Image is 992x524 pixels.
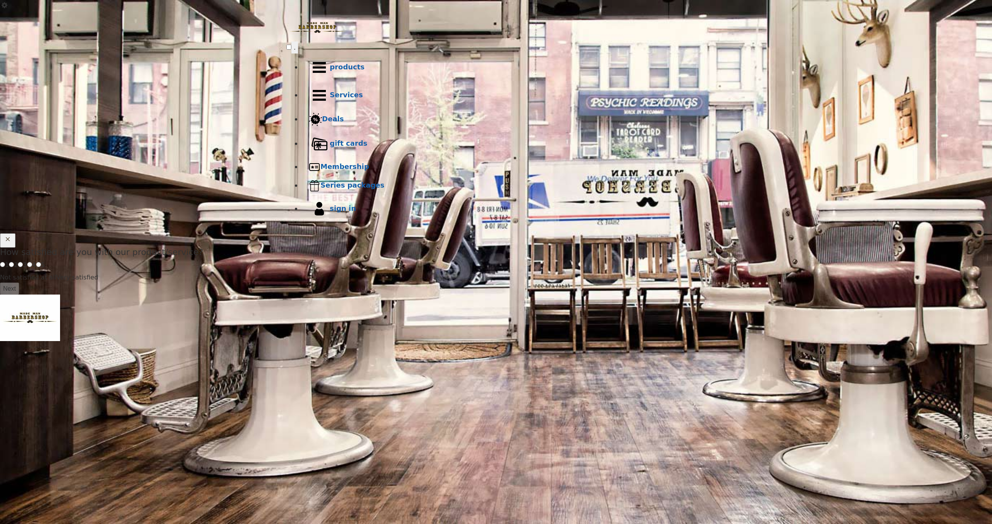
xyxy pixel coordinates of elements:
b: gift cards [330,139,367,147]
a: DealsDeals [302,109,706,130]
button: menu toggle [291,41,298,53]
b: Series packages [320,181,384,189]
img: Membership [309,161,320,173]
span: . [294,43,296,51]
a: MembershipMembership [302,158,706,176]
span: 5 [41,261,45,269]
input: 4 [27,262,32,267]
img: Gift cards [309,133,330,154]
img: sign in [309,198,330,219]
img: Series packages [309,180,320,191]
b: Deals [322,115,344,123]
a: sign insign in [302,195,706,223]
a: Gift cardsgift cards [302,130,706,158]
span: 3 [23,261,27,269]
input: 5 [36,262,41,267]
a: Series packagesSeries packages [302,176,706,195]
b: Membership [320,162,369,171]
img: Products [309,57,330,78]
span: 1 [5,261,9,269]
input: 3 [18,262,23,267]
b: products [330,63,365,71]
a: Productsproducts [302,53,706,81]
span: 4 [32,261,36,269]
img: Deals [309,113,322,126]
img: Services [309,85,330,106]
a: ServicesServices [302,81,706,109]
input: menu toggle [286,45,291,50]
span: 2 [14,261,18,269]
img: Made Man Barbershop logo [286,15,348,40]
input: 2 [9,262,14,267]
b: sign in [330,204,356,212]
span: Very satisfied [56,274,98,281]
b: Services [330,91,363,99]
